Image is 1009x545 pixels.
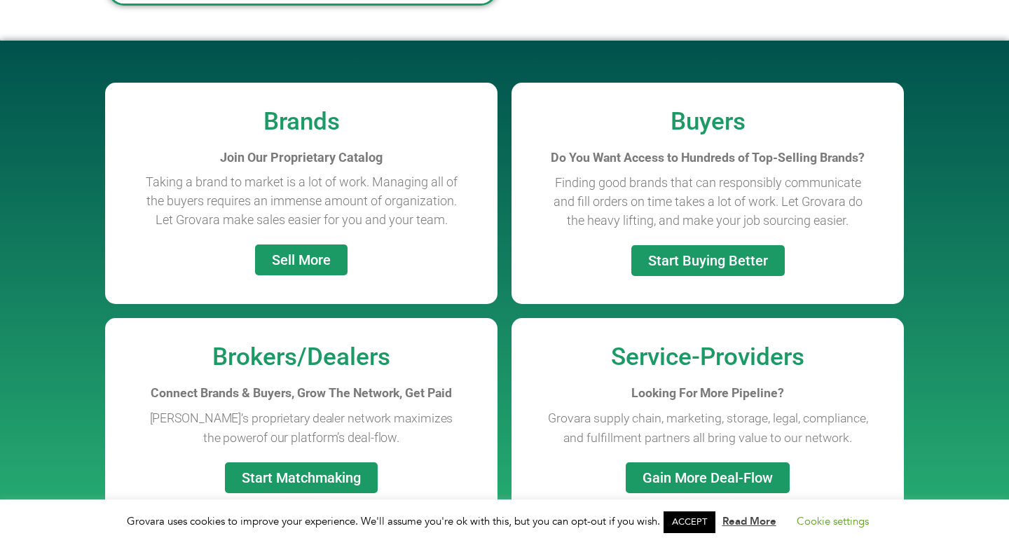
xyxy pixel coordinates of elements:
a: Cookie settings [797,514,869,528]
h2: Service-Providers [519,345,897,369]
b: Connect Brands & Buyers, Grow The Network, Get Paid [151,386,452,400]
a: Read More [722,514,776,528]
span: of our platform’s deal-flow. [256,429,399,444]
b: Looking For More Pipeline? [631,386,784,400]
a: Gain More Deal-Flow [626,462,790,493]
span: Grovara uses cookies to improve your experience. We'll assume you're ok with this, but you can op... [127,514,883,528]
b: Join Our Proprietary Catalog [220,150,383,165]
p: Taking a brand to market is a lot of work. Managing all of the buyers requires an immense amount ... [140,172,462,229]
span: [PERSON_NAME]’s proprietary dealer network maximizes the power [150,411,453,445]
h2: Buyers [519,109,897,134]
span: Start Buying Better [648,254,768,268]
a: Sell More [255,244,348,275]
span: Do You Want Access to Hundreds of Top-Selling Brands? [551,151,865,165]
span: Grovara supply chain, marketing, storage, legal, compliance, and fulfillment partners all bring v... [548,411,868,445]
h2: Brokers/Dealers [112,345,490,369]
p: Finding good brands that can responsibly communicate and fill orders on time takes a lot of work.... [547,173,869,230]
h2: Brands [112,109,490,134]
span: Start Matchmaking [242,471,361,485]
span: Sell More [272,253,331,267]
span: Gain More Deal-Flow [643,471,773,485]
a: ACCEPT [664,511,715,533]
a: Start Buying Better [631,245,785,276]
a: Start Matchmaking [225,462,378,493]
